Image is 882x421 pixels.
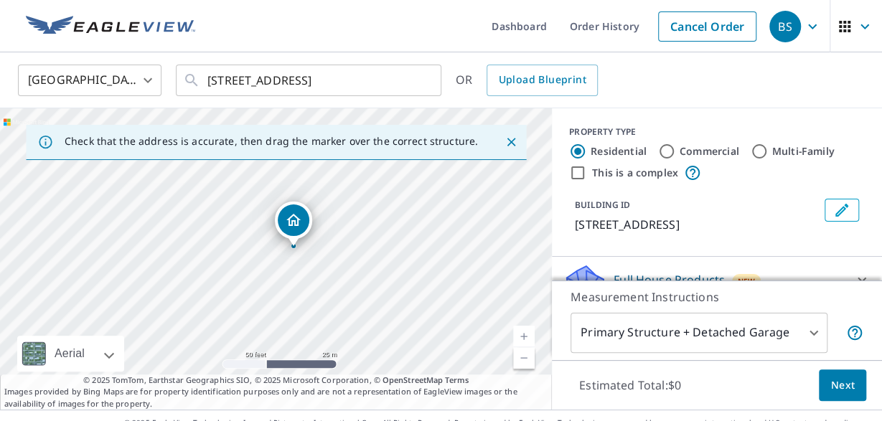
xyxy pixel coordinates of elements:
[26,16,195,37] img: EV Logo
[445,374,469,385] a: Terms
[275,202,312,246] div: Dropped pin, building 1, Residential property, 900 Ashburn Ave College Station, TX 77840
[819,369,866,402] button: Next
[575,216,819,233] p: [STREET_ADDRESS]
[456,65,598,96] div: OR
[830,377,855,394] span: Next
[658,11,756,42] a: Cancel Order
[383,374,443,385] a: OpenStreetMap
[513,347,535,369] a: Current Level 19, Zoom Out
[65,135,478,148] p: Check that the address is accurate, then drag the marker over the correct structure.
[83,374,469,387] span: © 2025 TomTom, Earthstar Geographics SIO, © 2025 Microsoft Corporation, ©
[772,144,835,159] label: Multi-Family
[738,275,756,287] span: New
[563,262,871,297] div: Full House ProductsNew
[502,133,520,151] button: Close
[571,313,827,353] div: Primary Structure + Detached Garage
[568,369,693,401] p: Estimated Total: $0
[614,271,725,288] p: Full House Products
[592,166,678,180] label: This is a complex
[17,336,124,372] div: Aerial
[498,71,586,89] span: Upload Blueprint
[825,199,859,222] button: Edit building 1
[575,199,630,211] p: BUILDING ID
[513,326,535,347] a: Current Level 19, Zoom In
[591,144,647,159] label: Residential
[569,126,865,138] div: PROPERTY TYPE
[487,65,597,96] a: Upload Blueprint
[846,324,863,341] span: Your report will include the primary structure and a detached garage if one exists.
[769,11,801,42] div: BS
[50,336,89,372] div: Aerial
[18,60,161,100] div: [GEOGRAPHIC_DATA]
[571,288,863,306] p: Measurement Instructions
[207,60,412,100] input: Search by address or latitude-longitude
[680,144,739,159] label: Commercial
